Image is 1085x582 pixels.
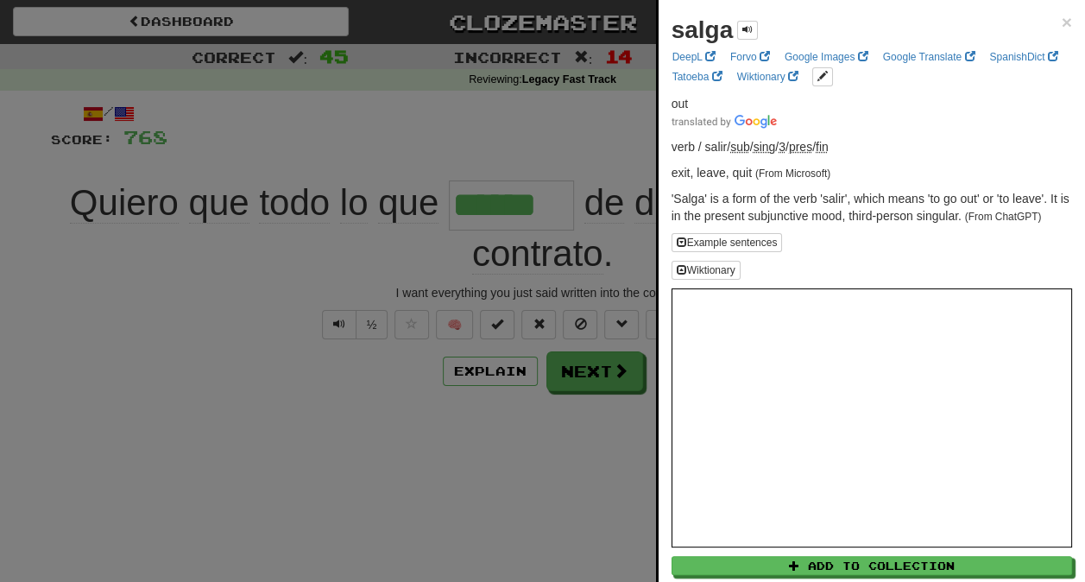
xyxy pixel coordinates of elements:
a: DeepL [667,47,721,66]
button: Wiktionary [672,261,741,280]
strong: salga [672,16,734,43]
span: / [789,140,816,154]
a: Wiktionary [732,67,804,86]
a: SpanishDict [984,47,1063,66]
abbr: Number: Singular number [754,140,776,154]
button: Add to Collection [672,556,1072,575]
abbr: Person: Third person [779,140,785,154]
p: verb / salir / [672,138,1072,155]
span: / [730,140,753,154]
a: Tatoeba [667,67,728,86]
a: Google Images [779,47,874,66]
img: Color short [672,115,777,129]
button: Example sentences [672,233,783,252]
button: edit links [812,67,833,86]
span: out [672,97,688,111]
abbr: VerbForm: Finite verb [816,140,829,154]
small: (From Microsoft) [755,168,830,180]
p: 'Salga' is a form of the verb 'salir', which means 'to go out' or 'to leave'. It is in the presen... [672,190,1072,225]
a: Google Translate [878,47,981,66]
a: Forvo [725,47,775,66]
span: / [754,140,779,154]
button: Close [1062,13,1072,31]
small: (From ChatGPT) [965,211,1042,223]
span: / [779,140,789,154]
span: × [1062,12,1072,32]
abbr: Tense: Present / non-past tense / aorist [789,140,812,154]
abbr: Mood: Subjunctive / conjunctive [730,140,750,154]
p: exit, leave, quit [672,164,1072,181]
